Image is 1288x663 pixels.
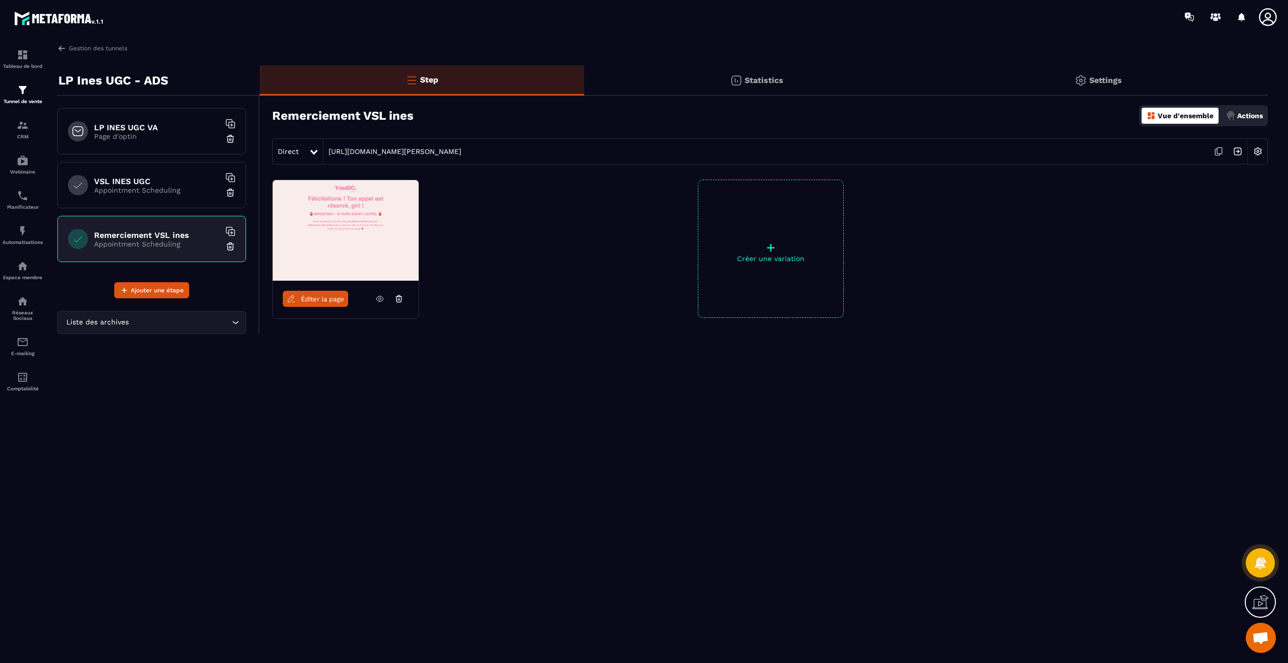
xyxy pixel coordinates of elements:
[131,285,184,295] span: Ajouter une étape
[272,109,414,123] h3: Remerciement VSL ines
[283,291,348,307] a: Éditer la page
[94,240,220,248] p: Appointment Scheduling
[3,310,43,321] p: Réseaux Sociaux
[57,44,127,53] a: Gestion des tunnels
[3,76,43,112] a: formationformationTunnel de vente
[225,134,235,144] img: trash
[3,112,43,147] a: formationformationCRM
[730,74,742,87] img: stats.20deebd0.svg
[17,371,29,383] img: accountant
[225,241,235,252] img: trash
[1226,111,1235,120] img: actions.d6e523a2.png
[420,75,438,85] p: Step
[1228,142,1247,161] img: arrow-next.bcc2205e.svg
[745,75,783,85] p: Statistics
[114,282,189,298] button: Ajouter une étape
[3,134,43,139] p: CRM
[1237,112,1263,120] p: Actions
[273,180,419,281] img: image
[17,225,29,237] img: automations
[64,317,131,328] span: Liste des archives
[3,41,43,76] a: formationformationTableau de bord
[3,328,43,364] a: emailemailE-mailing
[3,182,43,217] a: schedulerschedulerPlanificateur
[57,311,246,334] div: Search for option
[3,351,43,356] p: E-mailing
[1246,623,1276,653] a: Open chat
[94,230,220,240] h6: Remerciement VSL ines
[17,336,29,348] img: email
[278,147,299,155] span: Direct
[3,147,43,182] a: automationsautomationsWebinaire
[17,49,29,61] img: formation
[94,177,220,186] h6: VSL INES UGC
[94,123,220,132] h6: LP INES UGC VA
[3,217,43,253] a: automationsautomationsAutomatisations
[17,84,29,96] img: formation
[17,295,29,307] img: social-network
[3,204,43,210] p: Planificateur
[3,169,43,175] p: Webinaire
[58,70,168,91] p: LP Ines UGC - ADS
[698,240,843,255] p: +
[301,295,344,303] span: Éditer la page
[17,154,29,167] img: automations
[131,317,229,328] input: Search for option
[3,288,43,328] a: social-networksocial-networkRéseaux Sociaux
[1089,75,1122,85] p: Settings
[3,239,43,245] p: Automatisations
[1147,111,1156,120] img: dashboard-orange.40269519.svg
[3,99,43,104] p: Tunnel de vente
[698,255,843,263] p: Créer une variation
[3,275,43,280] p: Espace membre
[57,44,66,53] img: arrow
[3,253,43,288] a: automationsautomationsEspace membre
[17,260,29,272] img: automations
[3,364,43,399] a: accountantaccountantComptabilité
[14,9,105,27] img: logo
[406,74,418,86] img: bars-o.4a397970.svg
[1248,142,1267,161] img: setting-w.858f3a88.svg
[225,188,235,198] img: trash
[94,186,220,194] p: Appointment Scheduling
[1075,74,1087,87] img: setting-gr.5f69749f.svg
[17,190,29,202] img: scheduler
[94,132,220,140] p: Page d'optin
[17,119,29,131] img: formation
[3,386,43,391] p: Comptabilité
[3,63,43,69] p: Tableau de bord
[324,147,461,155] a: [URL][DOMAIN_NAME][PERSON_NAME]
[1158,112,1214,120] p: Vue d'ensemble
